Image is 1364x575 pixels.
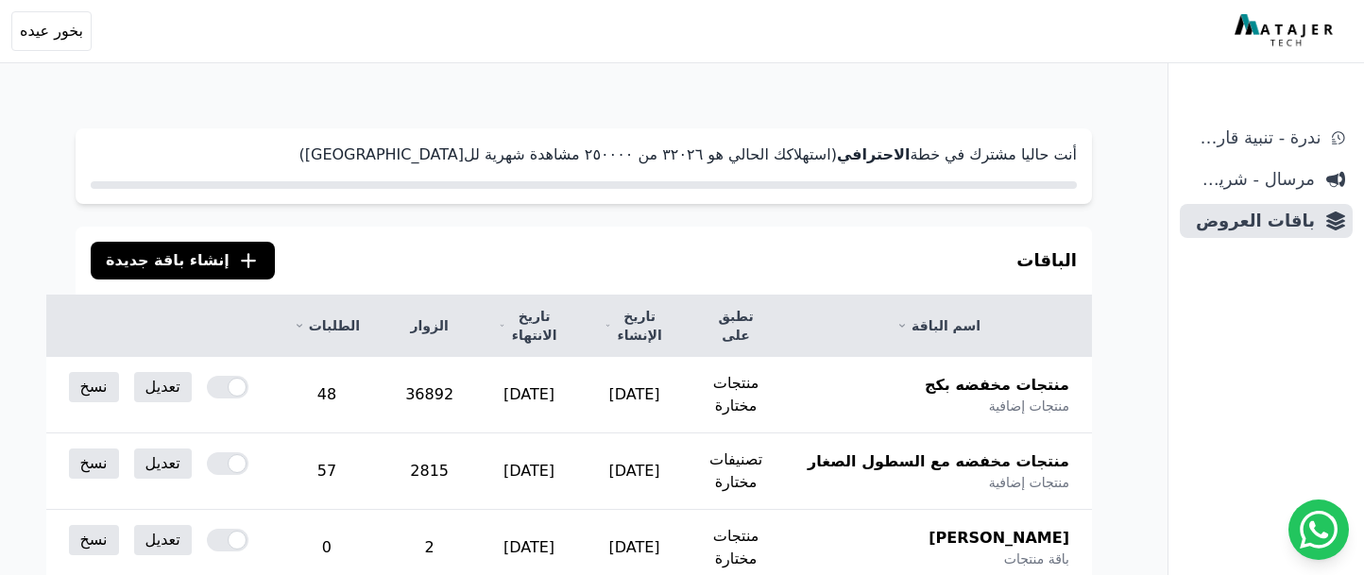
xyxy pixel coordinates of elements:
span: باقات العروض [1187,208,1315,234]
td: 57 [271,433,383,510]
strong: الاحترافي [837,145,911,163]
a: نسخ [69,448,119,479]
th: تطبق على [687,296,785,357]
span: منتجات مخفضه بكج [925,374,1069,397]
span: مرسال - شريط دعاية [1187,166,1315,193]
a: تاريخ الإنشاء [605,307,664,345]
a: تعديل [134,448,192,479]
span: منتجات إضافية [989,397,1069,415]
a: تاريخ الانتهاء [499,307,559,345]
a: الطلبات [294,316,360,335]
td: 36892 [383,357,476,433]
span: [PERSON_NAME] [929,527,1069,550]
span: باقة منتجات [1004,550,1069,568]
td: [DATE] [582,433,687,510]
a: نسخ [69,372,119,402]
a: تعديل [134,372,192,402]
button: بخور عيده [11,11,92,51]
p: أنت حاليا مشترك في خطة (استهلاكك الحالي هو ۳٢۰٢٦ من ٢٥۰۰۰۰ مشاهدة شهرية لل[GEOGRAPHIC_DATA]) [91,144,1077,166]
td: [DATE] [476,433,582,510]
a: تعديل [134,525,192,555]
span: بخور عيده [20,20,83,42]
span: إنشاء باقة جديدة [106,249,230,272]
td: 48 [271,357,383,433]
td: تصنيفات مختارة [687,433,785,510]
td: [DATE] [476,357,582,433]
span: منتجات إضافية [989,473,1069,492]
td: 2815 [383,433,476,510]
span: ندرة - تنبية قارب علي النفاذ [1187,125,1321,151]
td: [DATE] [582,357,687,433]
button: إنشاء باقة جديدة [91,242,275,279]
a: نسخ [69,525,119,555]
h3: الباقات [1016,247,1077,274]
a: اسم الباقة [808,316,1069,335]
th: الزوار [383,296,476,357]
img: MatajerTech Logo [1235,14,1338,48]
span: منتجات مخفضه مع السطول الصغار [808,450,1069,473]
td: منتجات مختارة [687,357,785,433]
